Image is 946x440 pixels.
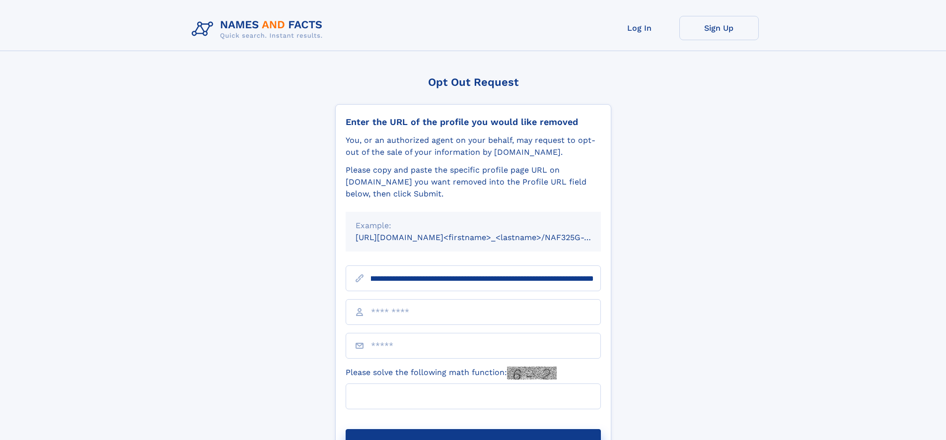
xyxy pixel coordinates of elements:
[600,16,679,40] a: Log In
[346,134,601,158] div: You, or an authorized agent on your behalf, may request to opt-out of the sale of your informatio...
[346,367,557,379] label: Please solve the following math function:
[346,117,601,127] div: Enter the URL of the profile you would like removed
[346,164,601,200] div: Please copy and paste the specific profile page URL on [DOMAIN_NAME] you want removed into the Pr...
[356,233,620,242] small: [URL][DOMAIN_NAME]<firstname>_<lastname>/NAF325G-xxxxxxxx
[679,16,759,40] a: Sign Up
[335,76,611,88] div: Opt Out Request
[188,16,331,43] img: Logo Names and Facts
[356,220,591,232] div: Example:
